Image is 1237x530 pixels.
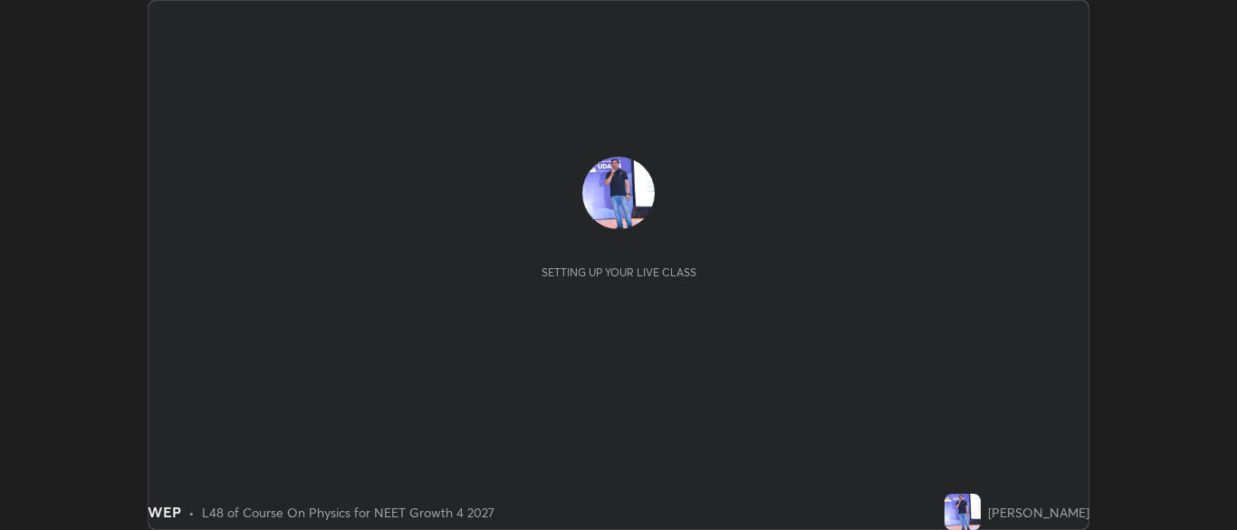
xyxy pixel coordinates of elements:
[988,503,1089,522] div: [PERSON_NAME]
[188,503,195,522] div: •
[202,503,494,522] div: L48 of Course On Physics for NEET Growth 4 2027
[945,494,981,530] img: f51fef33667341698825c77594be1dc1.jpg
[582,157,655,229] img: f51fef33667341698825c77594be1dc1.jpg
[148,501,181,523] div: WEP
[542,265,696,279] div: Setting up your live class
